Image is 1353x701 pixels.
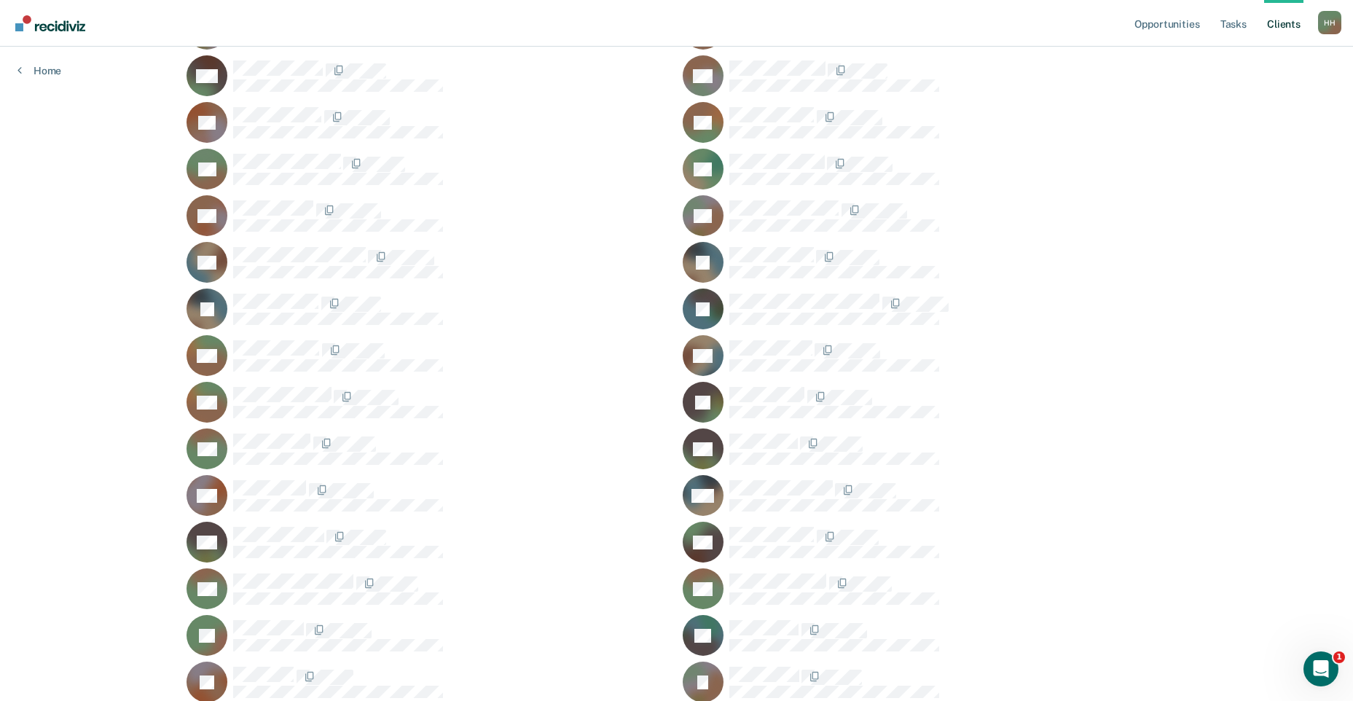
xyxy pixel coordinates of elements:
[17,64,61,77] a: Home
[15,15,85,31] img: Recidiviz
[1303,651,1338,686] iframe: Intercom live chat
[1318,11,1341,34] div: H H
[1318,11,1341,34] button: Profile dropdown button
[1333,651,1345,663] span: 1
